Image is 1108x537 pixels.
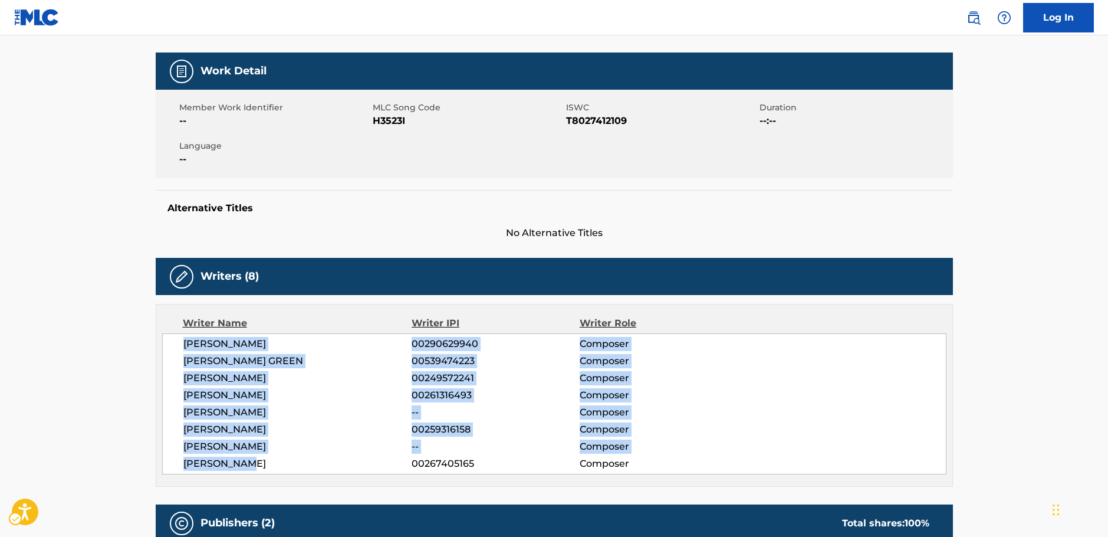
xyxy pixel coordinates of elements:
[200,64,267,78] h5: Work Detail
[179,101,370,114] span: Member Work Identifier
[14,9,60,26] img: MLC Logo
[200,270,259,283] h5: Writers (8)
[1049,480,1108,537] div: Chat Widget
[183,405,412,420] span: [PERSON_NAME]
[179,152,370,166] span: --
[580,405,732,420] span: Composer
[566,101,757,114] span: ISWC
[412,316,580,330] div: Writer IPI
[580,354,732,368] span: Composer
[175,516,189,531] img: Publishers
[566,114,757,128] span: T8027412109
[760,101,950,114] span: Duration
[412,405,579,420] span: --
[183,440,412,454] span: [PERSON_NAME]
[412,423,579,437] span: 00259316158
[1053,492,1060,528] div: Drag
[842,516,929,531] div: Total shares:
[175,64,189,78] img: Work Detail
[997,11,1011,25] img: help
[580,316,732,330] div: Writer Role
[1023,3,1094,32] a: Log In
[580,388,732,402] span: Composer
[412,457,579,471] span: 00267405165
[580,423,732,437] span: Composer
[1049,480,1108,537] iframe: Hubspot Iframe
[580,440,732,454] span: Composer
[156,226,953,240] span: No Alternative Titles
[175,270,189,284] img: Writers
[580,371,732,385] span: Composer
[183,388,412,402] span: [PERSON_NAME]
[412,388,579,402] span: 00261316493
[966,11,981,25] img: search
[373,114,563,128] span: H3523I
[183,337,412,351] span: [PERSON_NAME]
[167,202,941,214] h5: Alternative Titles
[183,371,412,385] span: [PERSON_NAME]
[200,516,275,530] h5: Publishers (2)
[183,457,412,471] span: [PERSON_NAME]
[412,440,579,454] span: --
[179,114,370,128] span: --
[183,423,412,437] span: [PERSON_NAME]
[412,354,579,368] span: 00539474223
[412,371,579,385] span: 00249572241
[183,354,412,368] span: [PERSON_NAME] GREEN
[760,114,950,128] span: --:--
[905,518,929,529] span: 100 %
[580,337,732,351] span: Composer
[183,316,412,330] div: Writer Name
[412,337,579,351] span: 00290629940
[373,101,563,114] span: MLC Song Code
[580,457,732,471] span: Composer
[179,140,370,152] span: Language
